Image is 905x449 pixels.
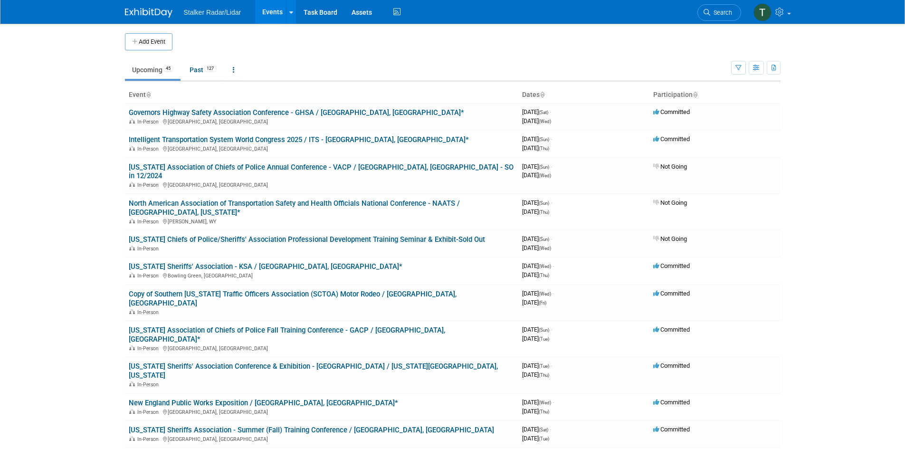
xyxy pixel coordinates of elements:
span: [DATE] [522,435,549,442]
th: Participation [649,87,781,103]
img: In-Person Event [129,409,135,414]
span: Not Going [653,199,687,206]
img: In-Person Event [129,219,135,223]
span: (Wed) [539,246,551,251]
span: [DATE] [522,108,551,115]
span: (Thu) [539,146,549,151]
a: [US_STATE] Sheriffs Association - Summer (Fall) Training Conference / [GEOGRAPHIC_DATA], [GEOGRAP... [129,426,494,434]
a: Intelligent Transportation System World Congress 2025 / ITS - [GEOGRAPHIC_DATA], [GEOGRAPHIC_DATA]* [129,135,469,144]
span: [DATE] [522,199,552,206]
a: New England Public Works Exposition / [GEOGRAPHIC_DATA], [GEOGRAPHIC_DATA]* [129,399,398,407]
span: (Tue) [539,363,549,369]
th: Event [125,87,518,103]
span: [DATE] [522,371,549,378]
th: Dates [518,87,649,103]
a: Search [697,4,741,21]
a: Copy of Southern [US_STATE] Traffic Officers Association (SCTOA) Motor Rodeo / [GEOGRAPHIC_DATA],... [129,290,457,307]
span: - [551,362,552,369]
span: 45 [163,65,173,72]
span: Not Going [653,235,687,242]
span: (Tue) [539,336,549,342]
div: [GEOGRAPHIC_DATA], [GEOGRAPHIC_DATA] [129,344,514,352]
a: Upcoming45 [125,61,181,79]
span: [DATE] [522,262,554,269]
span: [DATE] [522,299,546,306]
img: ExhibitDay [125,8,172,18]
span: (Wed) [539,173,551,178]
span: [DATE] [522,335,549,342]
span: Committed [653,362,690,369]
span: [DATE] [522,135,552,143]
span: [DATE] [522,362,552,369]
span: In-Person [137,436,162,442]
span: Committed [653,326,690,333]
span: Committed [653,108,690,115]
span: In-Person [137,273,162,279]
a: Past127 [182,61,224,79]
a: Sort by Start Date [540,91,544,98]
a: North American Association of Transportation Safety and Health Officials National Conference - NA... [129,199,460,217]
a: Sort by Participation Type [693,91,697,98]
span: In-Person [137,382,162,388]
span: (Wed) [539,400,551,405]
a: [US_STATE] Sheriffs' Association Conference & Exhibition - [GEOGRAPHIC_DATA] / [US_STATE][GEOGRAP... [129,362,498,380]
a: [US_STATE] Association of Chiefs of Police Fall Training Conference - GACP / [GEOGRAPHIC_DATA], [... [129,326,445,344]
span: (Thu) [539,373,549,378]
span: (Tue) [539,436,549,441]
span: [DATE] [522,408,549,415]
span: In-Person [137,182,162,188]
img: In-Person Event [129,436,135,441]
a: [US_STATE] Chiefs of Police/Sheriffs' Association Professional Development Training Seminar & Exh... [129,235,485,244]
span: In-Person [137,146,162,152]
img: In-Person Event [129,382,135,386]
span: (Thu) [539,210,549,215]
span: (Wed) [539,119,551,124]
span: Committed [653,290,690,297]
span: Committed [653,426,690,433]
div: [GEOGRAPHIC_DATA], [GEOGRAPHIC_DATA] [129,144,514,152]
span: - [551,235,552,242]
span: In-Person [137,119,162,125]
a: Sort by Event Name [146,91,151,98]
img: In-Person Event [129,345,135,350]
span: - [553,399,554,406]
img: In-Person Event [129,146,135,151]
span: - [553,290,554,297]
span: [DATE] [522,244,551,251]
span: [DATE] [522,426,551,433]
span: - [551,326,552,333]
span: - [551,199,552,206]
span: - [553,262,554,269]
a: Governors Highway Safety Association Conference - GHSA / [GEOGRAPHIC_DATA], [GEOGRAPHIC_DATA]* [129,108,464,117]
img: In-Person Event [129,309,135,314]
span: [DATE] [522,163,552,170]
span: Stalker Radar/Lidar [184,9,241,16]
span: (Sun) [539,164,549,170]
span: - [550,108,551,115]
span: [DATE] [522,117,551,124]
img: In-Person Event [129,246,135,250]
span: [DATE] [522,172,551,179]
span: 127 [204,65,217,72]
button: Add Event [125,33,172,50]
span: In-Person [137,345,162,352]
a: [US_STATE] Association of Chiefs of Police Annual Conference - VACP / [GEOGRAPHIC_DATA], [GEOGRAP... [129,163,514,181]
span: (Sat) [539,427,548,432]
span: (Sun) [539,237,549,242]
span: (Thu) [539,409,549,414]
span: Committed [653,399,690,406]
img: Tommy Yates [753,3,772,21]
span: - [551,135,552,143]
span: (Sun) [539,201,549,206]
span: [DATE] [522,208,549,215]
a: [US_STATE] Sheriffs' Association - KSA / [GEOGRAPHIC_DATA], [GEOGRAPHIC_DATA]* [129,262,402,271]
span: [DATE] [522,235,552,242]
span: Search [710,9,732,16]
img: In-Person Event [129,119,135,124]
span: In-Person [137,219,162,225]
span: (Sat) [539,110,548,115]
div: [PERSON_NAME], WY [129,217,514,225]
div: [GEOGRAPHIC_DATA], [GEOGRAPHIC_DATA] [129,117,514,125]
span: (Fri) [539,300,546,306]
span: (Wed) [539,264,551,269]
